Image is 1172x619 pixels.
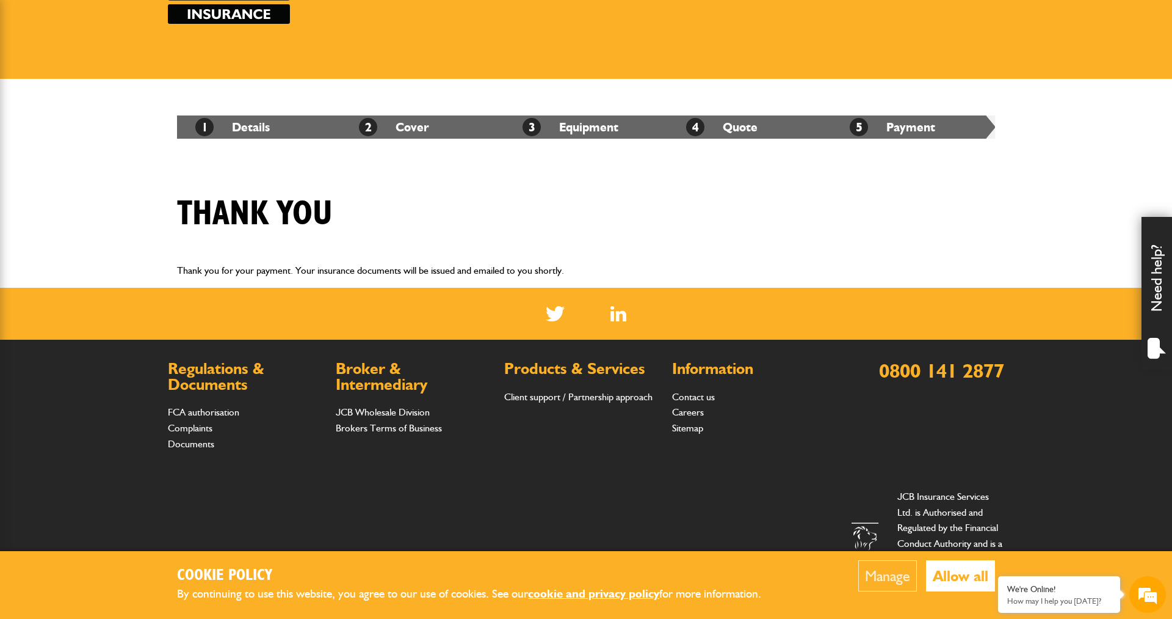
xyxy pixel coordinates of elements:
[195,120,270,134] a: 1Details
[879,359,1004,383] a: 0800 141 2877
[336,422,442,434] a: Brokers Terms of Business
[359,120,429,134] a: 2Cover
[672,406,704,418] a: Careers
[21,68,51,85] img: d_20077148190_company_1631870298795_20077148190
[177,585,781,604] p: By continuing to use this website, you agree to our use of cookies. See our for more information.
[546,306,565,321] img: Twitter
[16,149,223,176] input: Enter your email address
[359,118,377,136] span: 2
[504,391,653,403] a: Client support / Partnership approach
[610,306,627,321] img: Linked In
[1007,596,1111,606] p: How may I help you today?
[16,113,223,140] input: Enter your last name
[166,376,222,393] em: Start Chat
[523,120,618,134] a: 3Equipment
[686,118,704,136] span: 4
[63,68,205,84] div: Chat with us now
[528,587,659,601] a: cookie and privacy policy
[168,361,324,392] h2: Regulations & Documents
[200,6,230,35] div: Minimize live chat window
[336,406,430,418] a: JCB Wholesale Division
[926,560,995,592] button: Allow all
[16,221,223,366] textarea: Type your message and hit 'Enter'
[686,120,758,134] a: 4Quote
[195,118,214,136] span: 1
[177,194,333,235] h1: Thank you
[16,185,223,212] input: Enter your phone number
[850,118,868,136] span: 5
[1007,584,1111,595] div: We're Online!
[168,438,214,450] a: Documents
[523,118,541,136] span: 3
[1141,217,1172,370] div: Need help?
[672,361,828,377] h2: Information
[610,306,627,321] a: LinkedIn
[672,391,715,403] a: Contact us
[177,566,781,585] h2: Cookie Policy
[336,361,491,392] h2: Broker & Intermediary
[831,115,995,139] li: Payment
[858,560,917,592] button: Manage
[177,263,995,279] p: Thank you for your payment. Your insurance documents will be issued and emailed to you shortly.
[672,422,703,434] a: Sitemap
[504,361,660,377] h2: Products & Services
[168,422,212,434] a: Complaints
[897,489,1004,598] p: JCB Insurance Services Ltd. is Authorised and Regulated by the Financial Conduct Authority and is...
[168,406,239,418] a: FCA authorisation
